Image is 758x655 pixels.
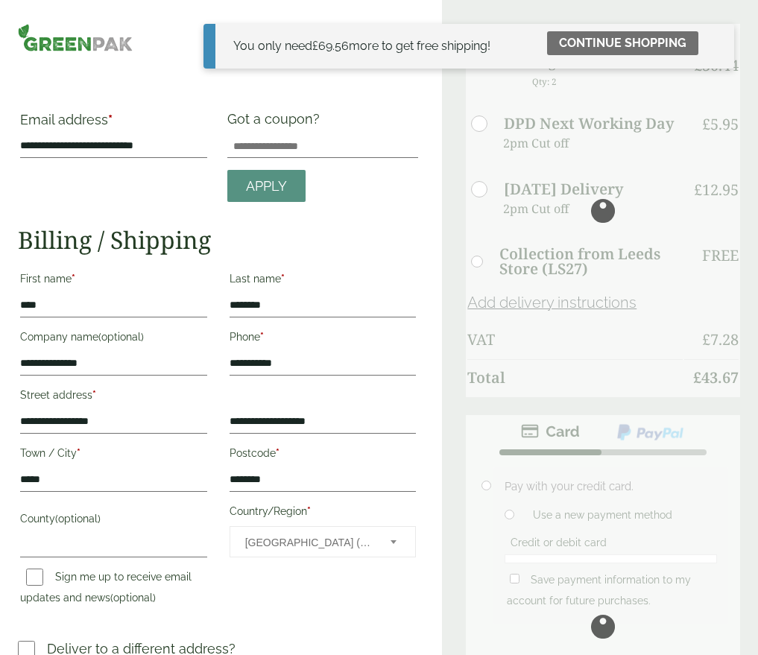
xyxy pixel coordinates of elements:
[72,273,75,285] abbr: required
[230,268,417,294] label: Last name
[230,326,417,352] label: Phone
[312,39,318,53] span: £
[20,268,207,294] label: First name
[77,447,80,459] abbr: required
[281,273,285,285] abbr: required
[260,331,264,343] abbr: required
[233,37,490,55] div: You only need more to get free shipping!
[110,592,156,604] span: (optional)
[312,39,349,53] span: 69.56
[547,31,698,55] a: Continue shopping
[20,326,207,352] label: Company name
[92,389,96,401] abbr: required
[20,443,207,468] label: Town / City
[230,501,417,526] label: Country/Region
[227,170,306,202] a: Apply
[20,385,207,410] label: Street address
[20,113,207,134] label: Email address
[246,178,287,194] span: Apply
[18,226,418,254] h2: Billing / Shipping
[55,513,101,525] span: (optional)
[98,331,144,343] span: (optional)
[230,526,417,557] span: Country/Region
[227,111,326,134] label: Got a coupon?
[20,571,192,608] label: Sign me up to receive email updates and news
[307,505,311,517] abbr: required
[276,447,279,459] abbr: required
[108,112,113,127] abbr: required
[18,24,133,51] img: GreenPak Supplies
[245,527,371,558] span: United Kingdom (UK)
[20,508,207,534] label: County
[230,443,417,468] label: Postcode
[26,569,43,586] input: Sign me up to receive email updates and news(optional)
